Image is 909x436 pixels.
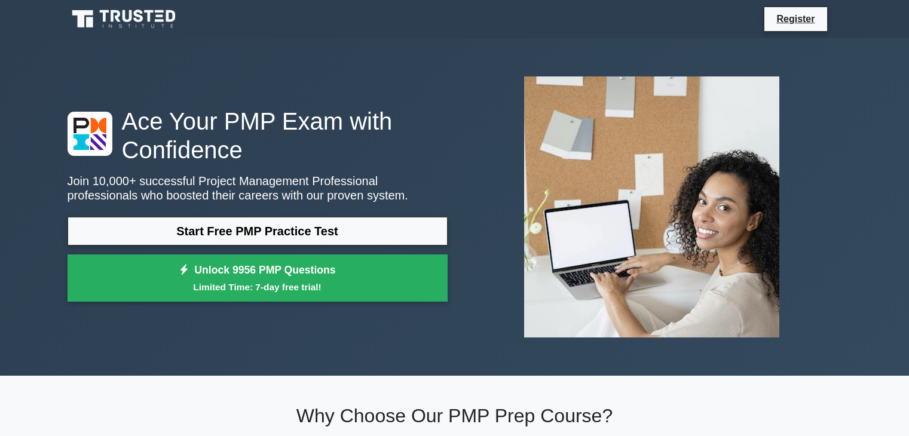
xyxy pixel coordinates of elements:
[82,280,433,294] small: Limited Time: 7-day free trial!
[68,174,448,202] p: Join 10,000+ successful Project Management Professional professionals who boosted their careers w...
[769,11,822,26] a: Register
[68,107,448,164] h1: Ace Your PMP Exam with Confidence
[68,217,448,245] a: Start Free PMP Practice Test
[68,254,448,302] a: Unlock 9956 PMP QuestionsLimited Time: 7-day free trial!
[68,404,842,427] h2: Why Choose Our PMP Prep Course?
